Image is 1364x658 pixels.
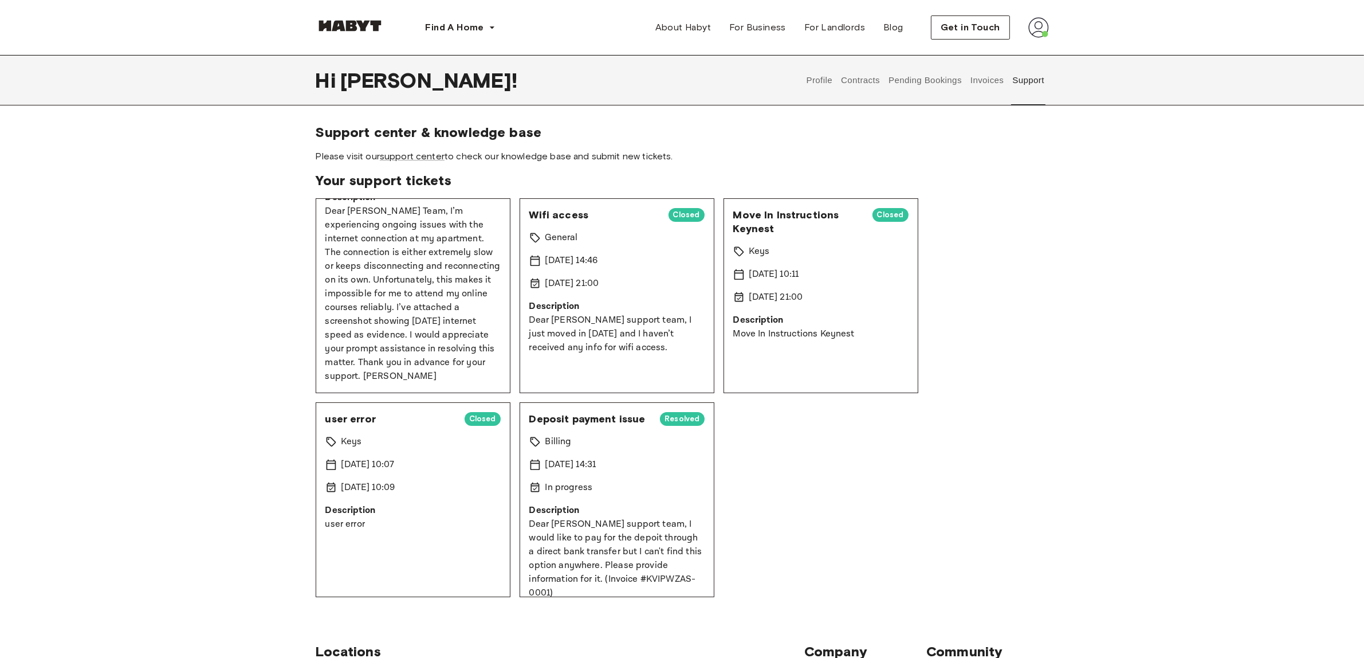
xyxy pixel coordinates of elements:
[795,16,874,39] a: For Landlords
[529,412,651,426] span: Deposit payment issue
[316,150,1049,163] span: Please visit our to check our knowledge base and submit new tickets.
[316,172,1049,189] span: Your support tickets
[340,68,517,92] span: [PERSON_NAME] !
[872,209,909,221] span: Closed
[804,21,865,34] span: For Landlords
[931,15,1010,40] button: Get in Touch
[646,16,720,39] a: About Habyt
[1028,17,1049,38] img: avatar
[529,208,659,222] span: Wifi access
[941,21,1000,34] span: Get in Touch
[733,208,863,236] span: Move In Instructions Keynest
[805,55,834,105] button: Profile
[887,55,964,105] button: Pending Bookings
[733,314,909,327] p: Description
[545,458,596,472] p: [DATE] 14:31
[426,21,484,34] span: Find A Home
[669,209,705,221] span: Closed
[733,327,909,341] p: Move In Instructions Keynest
[325,504,501,518] p: Description
[465,413,501,425] span: Closed
[749,268,799,281] p: [DATE] 10:11
[720,16,795,39] a: For Business
[341,458,395,472] p: [DATE] 10:07
[749,245,770,258] p: Keys
[545,231,578,245] p: General
[529,518,705,600] p: Dear [PERSON_NAME] support team, I would like to pay for the depoit through a direct bank transfe...
[341,435,362,449] p: Keys
[416,16,505,39] button: Find A Home
[341,481,395,495] p: [DATE] 10:09
[380,151,445,162] a: support center
[545,254,598,268] p: [DATE] 14:46
[316,20,384,32] img: Habyt
[529,300,705,314] p: Description
[325,205,501,383] p: Dear [PERSON_NAME] Team, I’m experiencing ongoing issues with the internet connection at my apart...
[316,68,340,92] span: Hi
[545,277,599,291] p: [DATE] 21:00
[840,55,882,105] button: Contracts
[883,21,903,34] span: Blog
[802,55,1048,105] div: user profile tabs
[325,412,455,426] span: user error
[749,291,803,304] p: [DATE] 21:00
[660,413,704,425] span: Resolved
[874,16,913,39] a: Blog
[545,481,593,495] p: In progress
[1011,55,1046,105] button: Support
[325,518,501,531] p: user error
[529,504,705,518] p: Description
[316,124,1049,141] span: Support center & knowledge base
[529,314,705,355] p: Dear [PERSON_NAME] support team, I just moved in [DATE] and I haven’t received any info for wifi ...
[969,55,1005,105] button: Invoices
[545,435,572,449] p: Billing
[655,21,711,34] span: About Habyt
[729,21,786,34] span: For Business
